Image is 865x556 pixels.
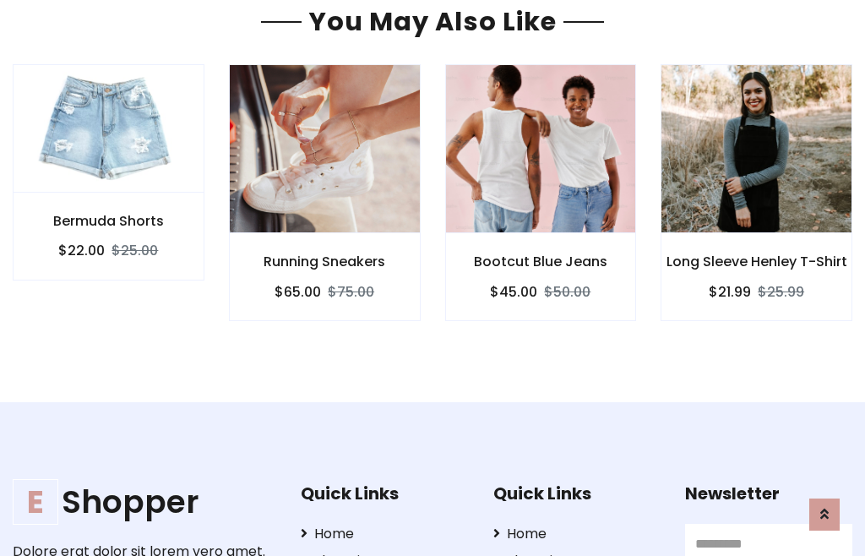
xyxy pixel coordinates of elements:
h6: $21.99 [709,284,751,300]
h6: Running Sneakers [230,253,420,270]
h5: Quick Links [493,483,661,504]
a: Bermuda Shorts $22.00$25.00 [13,64,204,280]
a: EShopper [13,483,275,521]
del: $50.00 [544,282,590,302]
a: Home [493,524,661,544]
del: $25.00 [112,241,158,260]
a: Home [301,524,468,544]
h5: Newsletter [685,483,852,504]
h6: Bermuda Shorts [14,213,204,229]
h6: $65.00 [275,284,321,300]
h6: $22.00 [58,243,105,259]
h5: Quick Links [301,483,468,504]
h6: Long Sleeve Henley T-Shirt [661,253,851,270]
span: E [13,479,58,525]
h6: $45.00 [490,284,537,300]
a: Bootcut Blue Jeans $45.00$50.00 [445,64,637,320]
a: Running Sneakers $65.00$75.00 [229,64,421,320]
del: $25.99 [758,282,804,302]
span: You May Also Like [302,3,563,40]
a: Long Sleeve Henley T-Shirt $21.99$25.99 [661,64,852,320]
h1: Shopper [13,483,275,521]
h6: Bootcut Blue Jeans [446,253,636,270]
del: $75.00 [328,282,374,302]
